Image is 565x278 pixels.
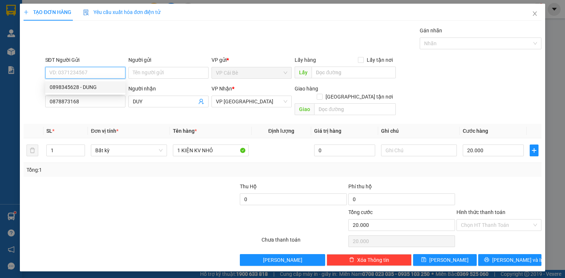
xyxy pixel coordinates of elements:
button: deleteXóa Thông tin [327,254,412,266]
span: close [532,11,538,17]
span: [PERSON_NAME] và In [492,256,544,264]
div: 0898345628 - DUNG [50,83,121,91]
span: Giao [295,103,314,115]
span: Định lượng [268,128,294,134]
span: plus [530,147,538,153]
span: Thu Hộ [240,183,257,189]
div: SĐT Người Gửi [45,56,125,64]
label: Hình thức thanh toán [456,209,505,215]
button: Close [525,4,545,24]
div: Người nhận [128,85,209,93]
span: Giao hàng [295,86,318,92]
button: plus [530,145,539,156]
span: [GEOGRAPHIC_DATA] tận nơi [323,93,396,101]
input: Dọc đường [312,67,396,78]
img: icon [83,10,89,15]
span: [PERSON_NAME] [263,256,302,264]
span: Cước hàng [463,128,488,134]
span: Tổng cước [348,209,373,215]
div: VP gửi [212,56,292,64]
div: Tổng: 1 [26,166,218,174]
span: plus [24,10,29,15]
span: Tên hàng [173,128,197,134]
input: Dọc đường [314,103,396,115]
input: 0 [314,145,375,156]
span: TẠO ĐƠN HÀNG [24,9,71,15]
input: VD: Bàn, Ghế [173,145,249,156]
button: save[PERSON_NAME] [413,254,477,266]
div: 0898345628 - DUNG [45,81,125,93]
span: VP Sài Gòn [216,96,287,107]
span: delete [349,257,354,263]
input: Ghi Chú [381,145,457,156]
span: Xóa Thông tin [357,256,389,264]
div: Phí thu hộ [348,182,455,193]
button: [PERSON_NAME] [240,254,325,266]
div: Người gửi [128,56,209,64]
div: Chưa thanh toán [261,236,347,249]
th: Ghi chú [378,124,460,138]
button: delete [26,145,38,156]
span: user-add [198,99,204,104]
span: VP Nhận [212,86,232,92]
span: save [421,257,426,263]
span: Lấy hàng [295,57,316,63]
span: Giá trị hàng [314,128,341,134]
label: Gán nhãn [420,28,442,33]
span: Lấy [295,67,312,78]
button: printer[PERSON_NAME] và In [478,254,542,266]
span: Lấy tận nơi [364,56,396,64]
span: SL [46,128,52,134]
span: Bất kỳ [95,145,162,156]
span: VP Cái Bè [216,67,287,78]
span: printer [484,257,489,263]
span: [PERSON_NAME] [429,256,469,264]
span: Yêu cầu xuất hóa đơn điện tử [83,9,161,15]
span: Đơn vị tính [91,128,118,134]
